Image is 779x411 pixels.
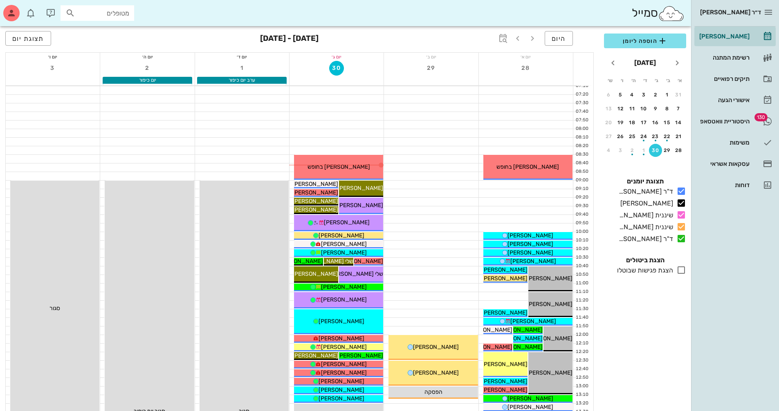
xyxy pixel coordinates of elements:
[615,187,673,197] div: ד"ר [PERSON_NAME]
[698,182,750,188] div: דוחות
[698,54,750,61] div: רשימת המתנה
[672,130,685,143] button: 21
[626,134,639,139] div: 25
[626,106,639,112] div: 11
[658,5,685,22] img: SmileCloud logo
[602,92,615,98] div: 6
[651,74,662,87] th: ג׳
[615,234,673,244] div: ד"ר [PERSON_NAME]
[229,77,255,83] span: ערב יום כיפור
[694,133,776,152] a: משימות
[694,175,776,195] a: דוחות
[698,118,750,125] div: היסטוריית וואטסאפ
[640,74,650,87] th: ד׳
[100,53,194,61] div: יום ה׳
[672,134,685,139] div: 21
[649,106,662,112] div: 9
[675,74,685,87] th: א׳
[602,144,615,157] button: 4
[661,134,674,139] div: 22
[573,246,590,252] div: 10:20
[638,106,651,112] div: 10
[602,147,615,153] div: 4
[649,88,662,101] button: 2
[604,255,686,265] h4: הצגת ביטולים
[292,181,338,188] span: [PERSON_NAME]
[698,97,750,103] div: אישורי הגעה
[661,92,674,98] div: 1
[519,61,533,76] button: 28
[661,106,674,112] div: 8
[614,102,627,115] button: 12
[139,77,156,83] span: יום כיפור
[507,241,553,248] span: [PERSON_NAME]
[626,88,639,101] button: 4
[649,92,662,98] div: 2
[292,198,338,205] span: [PERSON_NAME]
[12,35,44,42] span: תצוגת יום
[626,92,639,98] div: 4
[235,61,249,76] button: 1
[384,53,478,61] div: יום ב׳
[482,378,528,385] span: [PERSON_NAME]
[290,53,384,61] div: יום ג׳
[497,335,543,342] span: [PERSON_NAME]
[507,404,553,411] span: [PERSON_NAME]
[573,91,590,98] div: 07:20
[573,323,590,330] div: 11:50
[321,296,367,303] span: [PERSON_NAME]
[649,144,662,157] button: 30
[527,301,572,308] span: [PERSON_NAME]
[694,112,776,131] a: תגהיסטוריית וואטסאפ
[298,258,353,265] span: שלי [PERSON_NAME]
[482,361,528,368] span: [PERSON_NAME]
[638,92,651,98] div: 3
[507,232,553,239] span: [PERSON_NAME]
[615,222,673,232] div: שיננית [PERSON_NAME]
[292,206,338,213] span: [PERSON_NAME]
[527,275,572,282] span: [PERSON_NAME]
[649,120,662,125] div: 16
[698,139,750,146] div: משימות
[321,241,367,248] span: [PERSON_NAME]
[626,147,639,153] div: 2
[614,130,627,143] button: 26
[614,120,627,125] div: 19
[321,249,367,256] span: [PERSON_NAME]
[292,352,338,359] span: [PERSON_NAME]
[573,357,590,364] div: 12:30
[6,53,100,61] div: יום ו׳
[573,374,590,381] div: 12:50
[754,113,768,121] span: תג
[694,90,776,110] a: אישורי הגעה
[329,61,344,76] button: 30
[602,102,615,115] button: 13
[45,65,60,71] span: 3
[616,74,627,87] th: ו׳
[527,335,572,342] span: [PERSON_NAME]
[321,344,367,351] span: [PERSON_NAME]
[638,134,651,139] div: 24
[661,147,674,153] div: 29
[694,69,776,89] a: תיקים רפואיים
[573,100,590,107] div: 07:30
[573,134,590,141] div: 08:10
[195,53,289,61] div: יום ד׳
[510,318,556,325] span: [PERSON_NAME]
[573,125,590,132] div: 08:00
[672,88,685,101] button: 31
[672,120,685,125] div: 14
[424,61,439,76] button: 29
[573,160,590,167] div: 08:40
[319,232,364,239] span: [PERSON_NAME]
[663,74,673,87] th: ב׳
[413,344,459,351] span: [PERSON_NAME]
[573,211,590,218] div: 09:40
[319,386,364,393] span: [PERSON_NAME]
[602,116,615,129] button: 20
[573,117,590,124] div: 07:50
[510,258,556,265] span: [PERSON_NAME]
[573,314,590,321] div: 11:40
[573,331,590,338] div: 12:00
[661,102,674,115] button: 8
